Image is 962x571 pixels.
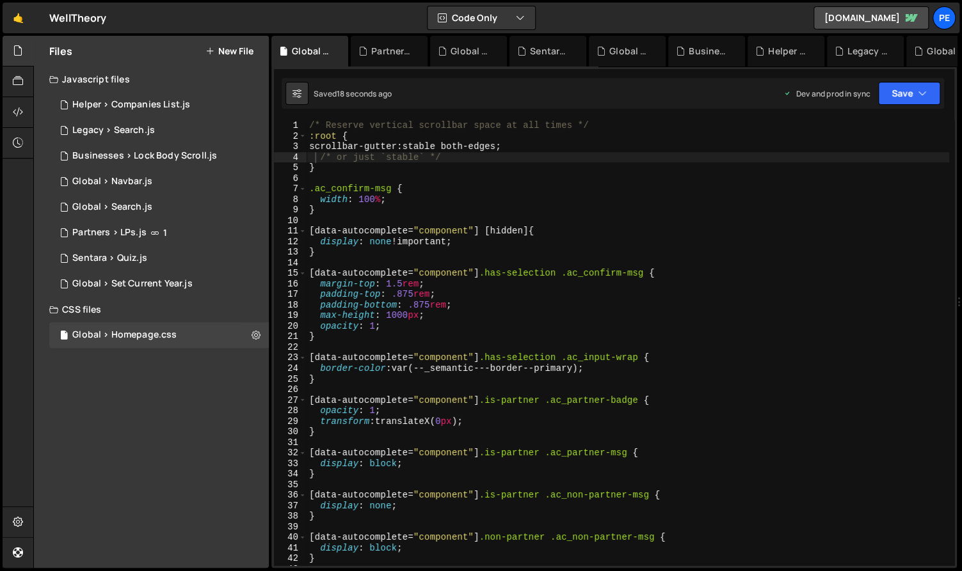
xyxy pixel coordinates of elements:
[768,45,809,58] div: Helper > Companies List.js
[274,480,307,490] div: 35
[371,45,412,58] div: Partners > LPs.js
[72,227,147,239] div: Partners > LPs.js
[814,6,929,29] a: [DOMAIN_NAME]
[274,490,307,501] div: 36
[451,45,492,58] div: Global > Set Current Year.js
[274,363,307,374] div: 24
[49,143,269,169] div: Businesses > Lock Body Scroll.js
[337,88,392,99] div: 18 seconds ago
[274,405,307,416] div: 28
[274,395,307,406] div: 27
[274,352,307,363] div: 23
[72,329,177,341] div: Global > Homepage.css
[163,228,167,238] span: 1
[274,511,307,522] div: 38
[72,176,152,187] div: Global > Navbar.js
[274,416,307,427] div: 29
[847,45,888,58] div: Legacy > Search.js
[49,271,269,297] div: Global > Set Current Year.js
[274,448,307,458] div: 32
[49,10,107,26] div: WellTheory
[72,201,152,213] div: Global > Search.js
[49,92,269,118] div: Helper > Companies List.js
[274,226,307,237] div: 11
[274,437,307,448] div: 31
[274,205,307,215] div: 9
[274,131,307,142] div: 2
[72,99,190,111] div: Helper > Companies List.js
[314,88,392,99] div: Saved
[274,194,307,205] div: 8
[274,300,307,311] div: 18
[274,532,307,543] div: 40
[49,118,269,143] div: Legacy > Search.js
[274,279,307,290] div: 16
[274,152,307,163] div: 4
[3,3,34,33] a: 🤙
[49,322,269,348] div: Global > Homepage.css
[274,289,307,300] div: 17
[274,173,307,184] div: 6
[274,258,307,269] div: 14
[609,45,650,58] div: Global > Search.js
[274,522,307,533] div: 39
[274,215,307,226] div: 10
[205,46,253,56] button: New File
[274,426,307,437] div: 30
[274,247,307,258] div: 13
[274,553,307,564] div: 42
[878,82,940,105] button: Save
[49,169,269,194] div: Global > Navbar.js
[72,150,217,162] div: Businesses > Lock Body Scroll.js
[274,162,307,173] div: 5
[274,384,307,395] div: 26
[292,45,333,58] div: Global > Homepage.css
[274,268,307,279] div: 15
[274,331,307,342] div: 21
[428,6,535,29] button: Code Only
[274,120,307,131] div: 1
[49,246,269,271] div: Sentara > Quiz.js
[274,310,307,321] div: 19
[274,501,307,512] div: 37
[274,184,307,194] div: 7
[274,374,307,385] div: 25
[49,194,269,220] div: Global > Search.js
[49,220,269,246] div: Partners > LPs.js
[689,45,730,58] div: Businesses > Lock Body Scroll.js
[72,253,147,264] div: Sentara > Quiz.js
[72,278,192,290] div: Global > Set Current Year.js
[34,297,269,322] div: CSS files
[274,141,307,152] div: 3
[274,469,307,480] div: 34
[274,543,307,554] div: 41
[274,321,307,332] div: 20
[274,458,307,469] div: 33
[34,66,269,92] div: Javascript files
[933,6,956,29] a: Pe
[530,45,571,58] div: Sentara > Quiz.js
[274,342,307,353] div: 22
[274,237,307,247] div: 12
[72,125,155,136] div: Legacy > Search.js
[49,44,72,58] h2: Files
[783,88,870,99] div: Dev and prod in sync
